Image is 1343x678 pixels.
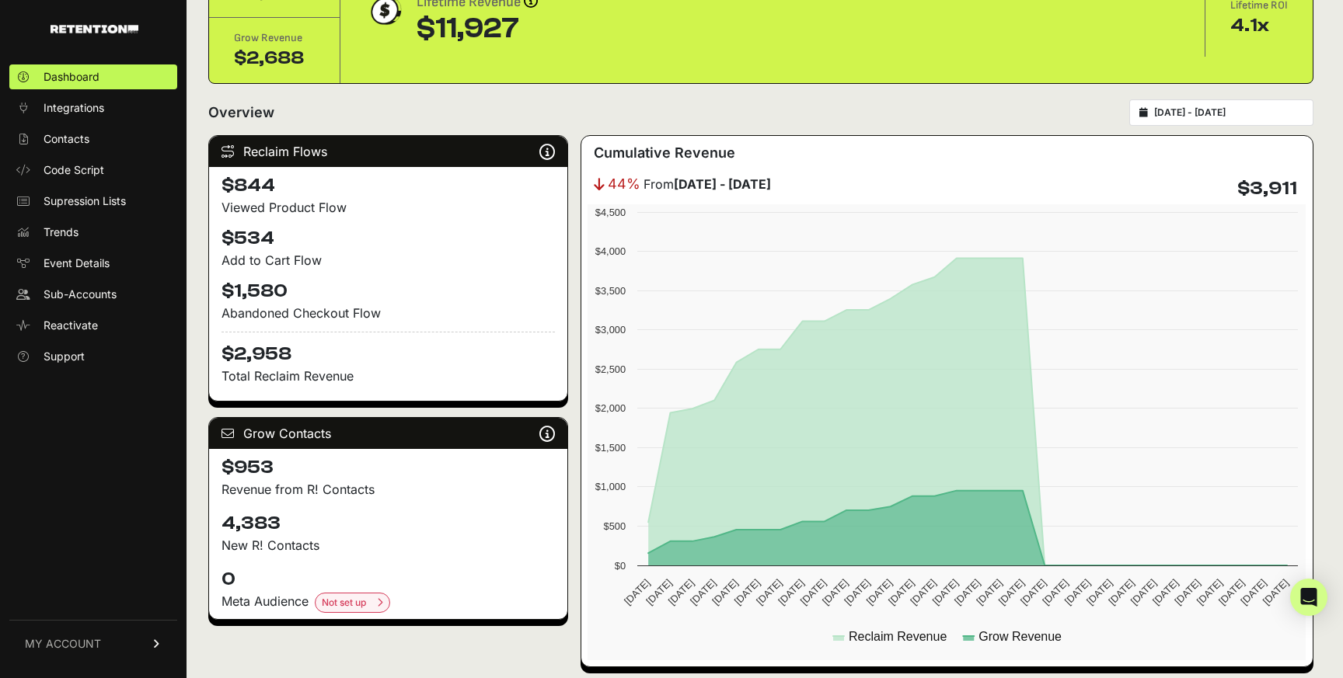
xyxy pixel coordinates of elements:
text: $3,000 [595,324,626,336]
text: [DATE] [754,577,784,607]
text: $3,500 [595,285,626,297]
text: [DATE] [820,577,850,607]
text: [DATE] [864,577,895,607]
text: [DATE] [776,577,807,607]
text: $0 [615,560,626,572]
text: [DATE] [1107,577,1137,607]
span: Trends [44,224,78,240]
span: Dashboard [44,69,99,85]
h4: $844 [222,173,555,198]
text: $1,500 [595,442,626,454]
text: [DATE] [842,577,873,607]
span: Reactivate [44,318,98,333]
text: [DATE] [930,577,961,607]
text: $4,000 [595,245,626,257]
a: Event Details [9,251,177,276]
div: Grow Revenue [234,30,315,46]
span: Supression Lists [44,193,126,209]
span: 44% [608,173,640,195]
text: [DATE] [975,577,1005,607]
img: Retention.com [51,25,138,33]
text: $1,000 [595,481,626,492]
div: Reclaim Flows [209,136,567,167]
h2: Overview [208,102,274,123]
a: Dashboard [9,64,177,89]
a: MY ACCOUNT [9,620,177,667]
text: [DATE] [1150,577,1181,607]
text: [DATE] [996,577,1027,607]
a: Reactivate [9,313,177,338]
text: [DATE] [1041,577,1071,607]
text: [DATE] [1062,577,1093,607]
div: $11,927 [417,13,538,44]
p: Revenue from R! Contacts [222,480,555,499]
span: Event Details [44,256,110,271]
text: [DATE] [1261,577,1291,607]
text: [DATE] [1173,577,1203,607]
div: 4.1x [1230,13,1288,38]
div: Add to Cart Flow [222,251,555,269]
span: Support [44,349,85,364]
div: $2,688 [234,46,315,71]
h4: $534 [222,226,555,251]
span: Code Script [44,162,104,178]
text: [DATE] [1239,577,1269,607]
strong: [DATE] - [DATE] [674,176,771,192]
text: [DATE] [886,577,916,607]
span: From [644,175,771,193]
a: Contacts [9,127,177,151]
div: Grow Contacts [209,418,567,449]
a: Sub-Accounts [9,282,177,307]
text: $2,500 [595,363,626,375]
a: Supression Lists [9,189,177,214]
text: [DATE] [622,577,652,607]
h4: $953 [222,455,555,480]
span: Sub-Accounts [44,287,117,302]
span: Integrations [44,100,104,116]
text: [DATE] [1018,577,1048,607]
div: Open Intercom Messenger [1290,579,1327,616]
h4: $2,958 [222,332,555,367]
text: $500 [604,520,626,532]
a: Trends [9,220,177,245]
h4: $1,580 [222,279,555,304]
h3: Cumulative Revenue [594,142,735,164]
span: MY ACCOUNT [25,636,101,652]
text: $2,000 [595,402,626,414]
text: [DATE] [798,577,828,607]
text: [DATE] [952,577,982,607]
div: Viewed Product Flow [222,198,555,217]
a: Support [9,344,177,369]
h4: $3,911 [1237,176,1297,201]
a: Code Script [9,158,177,183]
span: Contacts [44,131,89,147]
text: [DATE] [710,577,741,607]
text: [DATE] [644,577,675,607]
text: [DATE] [1216,577,1247,607]
text: [DATE] [1128,577,1159,607]
text: [DATE] [1084,577,1115,607]
text: [DATE] [688,577,718,607]
text: [DATE] [909,577,939,607]
h4: 4,383 [222,511,555,536]
div: Abandoned Checkout Flow [222,304,555,322]
h4: 0 [222,567,555,592]
a: Integrations [9,96,177,120]
text: Grow Revenue [979,630,1062,643]
text: [DATE] [732,577,762,607]
p: Total Reclaim Revenue [222,367,555,385]
text: Reclaim Revenue [849,630,947,643]
div: Meta Audience [222,592,555,613]
text: $4,500 [595,207,626,218]
p: New R! Contacts [222,536,555,555]
text: [DATE] [1195,577,1225,607]
text: [DATE] [666,577,696,607]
